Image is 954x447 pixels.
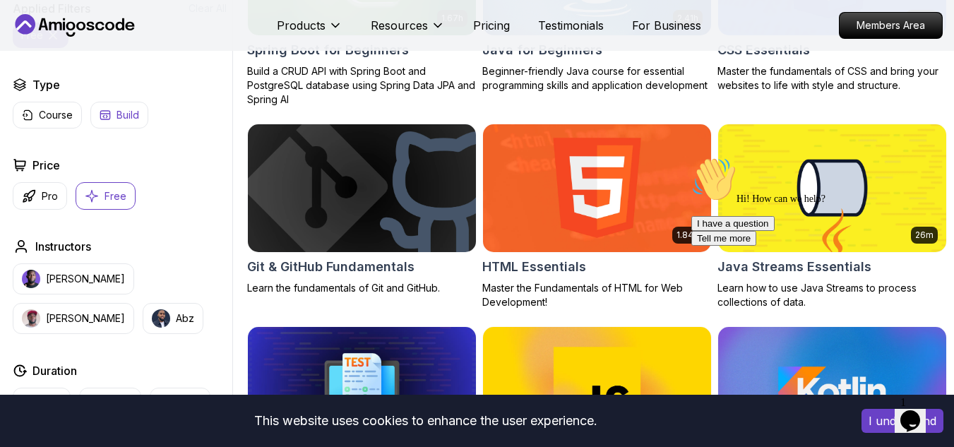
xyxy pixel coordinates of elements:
[13,303,134,334] button: instructor img[PERSON_NAME]
[247,124,477,295] a: Git & GitHub Fundamentals cardGit & GitHub FundamentalsLearn the fundamentals of Git and GitHub.
[22,309,40,328] img: instructor img
[247,64,477,107] p: Build a CRUD API with Spring Boot and PostgreSQL database using Spring Data JPA and Spring AI
[159,394,201,408] p: +3 Hours
[35,238,91,255] h2: Instructors
[150,388,210,415] button: +3 Hours
[46,272,125,286] p: [PERSON_NAME]
[32,76,60,93] h2: Type
[22,270,40,288] img: instructor img
[482,281,712,309] p: Master the Fundamentals of HTML for Web Development!
[473,17,510,34] a: Pricing
[176,311,194,326] p: Abz
[90,102,148,129] button: Build
[861,409,943,433] button: Accept cookies
[676,230,698,241] p: 1.84h
[6,80,71,95] button: Tell me more
[717,64,947,93] p: Master the fundamentals of CSS and bring your websites to life with style and structure.
[13,263,134,294] button: instructor img[PERSON_NAME]
[895,391,940,433] iframe: chat widget
[39,108,73,122] p: Course
[117,108,139,122] p: Build
[76,182,136,210] button: Free
[482,64,712,93] p: Beginner-friendly Java course for essential programming skills and application development
[632,17,701,34] a: For Business
[143,303,203,334] button: instructor imgAbz
[79,388,141,415] button: 1-3 Hours
[371,17,428,34] p: Resources
[11,405,840,436] div: This website uses cookies to enhance the user experience.
[247,281,477,295] p: Learn the fundamentals of Git and GitHub.
[483,124,711,252] img: HTML Essentials card
[88,394,132,408] p: 1-3 Hours
[6,6,51,51] img: :wave:
[717,124,947,309] a: Java Streams Essentials card26mJava Streams EssentialsLearn how to use Java Streams to process co...
[152,309,170,328] img: instructor img
[686,151,940,383] iframe: chat widget
[277,17,326,34] p: Products
[22,394,61,408] p: 0-1 Hour
[277,17,342,45] button: Products
[6,6,260,95] div: 👋Hi! How can we help?I have a questionTell me more
[839,12,943,39] a: Members Area
[718,124,946,252] img: Java Streams Essentials card
[6,42,140,53] span: Hi! How can we help?
[6,65,89,80] button: I have a question
[247,257,415,277] h2: Git & GitHub Fundamentals
[13,102,82,129] button: Course
[32,362,77,379] h2: Duration
[482,124,712,309] a: HTML Essentials card1.84hHTML EssentialsMaster the Fundamentals of HTML for Web Development!
[482,257,586,277] h2: HTML Essentials
[538,17,604,34] a: Testimonials
[46,311,125,326] p: [PERSON_NAME]
[13,388,71,415] button: 0-1 Hour
[105,189,126,203] p: Free
[13,182,67,210] button: Pro
[32,157,60,174] h2: Price
[42,189,58,203] p: Pro
[248,124,476,252] img: Git & GitHub Fundamentals card
[840,13,942,38] p: Members Area
[371,17,445,45] button: Resources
